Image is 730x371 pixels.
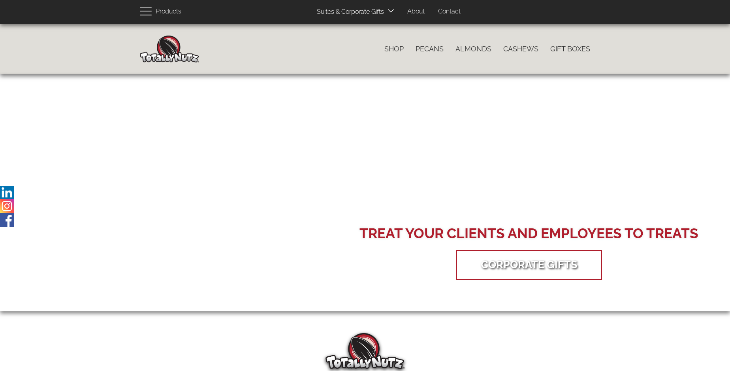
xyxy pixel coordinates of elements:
[311,4,386,20] a: Suites & Corporate Gifts
[497,41,544,57] a: Cashews
[410,41,450,57] a: Pecans
[544,41,596,57] a: Gift Boxes
[432,4,467,19] a: Contact
[156,6,181,17] span: Products
[450,41,497,57] a: Almonds
[469,252,589,277] a: Corporate Gifts
[325,333,405,369] img: Totally Nutz Logo
[140,36,199,62] img: Home
[401,4,431,19] a: About
[359,224,698,243] div: Treat your Clients and Employees to Treats
[378,41,410,57] a: Shop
